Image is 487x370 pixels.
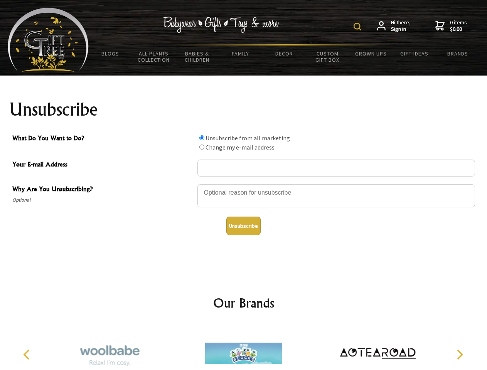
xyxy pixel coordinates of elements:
[391,26,411,33] strong: Sign in
[354,23,361,30] img: product search
[226,217,261,235] button: Unsubscribe
[197,160,475,177] input: Your E-mail Address
[206,143,275,151] label: Change my e-mail address
[199,135,204,140] input: What Do You Want to Do?
[206,134,290,142] label: Unsubscribe from all marketing
[391,19,411,33] span: Hi there,
[450,26,467,33] strong: $0.00
[197,184,475,207] textarea: Why Are You Unsubscribing?
[175,45,219,68] a: Babies & Children
[89,45,132,62] a: BLOGS
[219,45,263,62] a: Family
[435,19,467,33] a: 0 items$0.00
[262,45,306,62] a: Decor
[306,45,349,68] a: Custom Gift Box
[19,346,36,363] button: Previous
[132,45,176,68] a: All Plants Collection
[451,346,468,363] button: Next
[377,19,411,33] a: Hi there,Sign in
[450,19,467,33] span: 0 items
[199,145,204,150] input: What Do You Want to Do?
[9,100,478,119] h1: Unsubscribe
[8,8,89,72] img: Babyware - Gifts - Toys and more...
[436,45,480,62] a: Brands
[349,45,393,62] a: Grown Ups
[12,184,194,195] span: Why Are You Unsubscribing?
[12,133,194,145] span: What Do You Want to Do?
[163,17,279,33] img: Babywear - Gifts - Toys & more
[393,45,436,62] a: Gift Ideas
[15,294,472,312] h2: Our Brands
[12,160,194,171] span: Your E-mail Address
[12,195,194,205] span: Optional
